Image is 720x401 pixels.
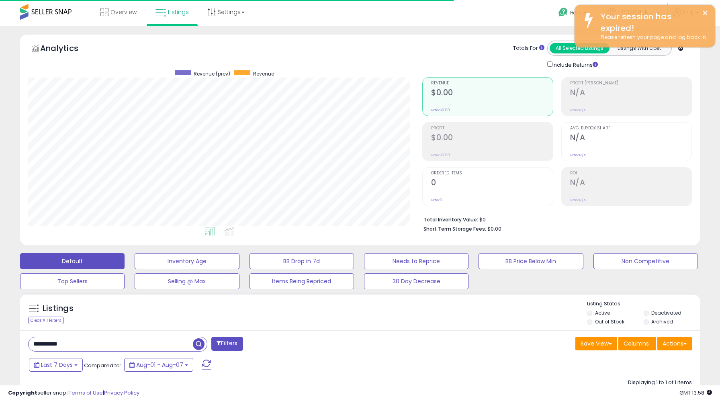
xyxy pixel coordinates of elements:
[618,337,656,350] button: Columns
[431,153,450,158] small: Prev: $0.00
[40,43,94,56] h5: Analytics
[431,126,552,131] span: Profit
[431,81,552,86] span: Revenue
[135,273,239,289] button: Selling @ Max
[702,8,708,18] button: ×
[431,198,442,203] small: Prev: 0
[211,337,243,351] button: Filters
[651,318,673,325] label: Archived
[43,303,74,314] h5: Listings
[570,88,691,99] h2: N/A
[431,171,552,176] span: Ordered Items
[20,253,125,269] button: Default
[423,214,686,224] li: $0
[431,88,552,99] h2: $0.00
[110,8,137,16] span: Overview
[587,300,700,308] p: Listing States:
[657,337,692,350] button: Actions
[124,358,193,372] button: Aug-01 - Aug-07
[194,70,230,77] span: Revenue (prev)
[624,340,649,348] span: Columns
[550,43,610,53] button: All Selected Listings
[593,253,698,269] button: Non Competitive
[84,362,121,369] span: Compared to:
[8,389,139,397] div: seller snap | |
[679,389,712,397] span: 2025-08-17 13:58 GMT
[595,309,610,316] label: Active
[595,34,709,41] div: Please refresh your page and log back in
[570,171,691,176] span: ROI
[595,318,624,325] label: Out of Stock
[570,81,691,86] span: Profit [PERSON_NAME]
[250,253,354,269] button: BB Drop in 7d
[136,361,183,369] span: Aug-01 - Aug-07
[570,108,586,113] small: Prev: N/A
[570,9,581,16] span: Help
[570,178,691,189] h2: N/A
[651,309,681,316] label: Deactivated
[250,273,354,289] button: Items Being Repriced
[41,361,73,369] span: Last 7 Days
[609,43,669,53] button: Listings With Cost
[628,379,692,387] div: Displaying 1 to 1 of 1 items
[29,358,83,372] button: Last 7 Days
[8,389,37,397] strong: Copyright
[570,126,691,131] span: Avg. Buybox Share
[552,1,595,26] a: Help
[135,253,239,269] button: Inventory Age
[570,133,691,144] h2: N/A
[28,317,64,324] div: Clear All Filters
[253,70,274,77] span: Revenue
[431,178,552,189] h2: 0
[69,389,103,397] a: Terms of Use
[431,133,552,144] h2: $0.00
[570,153,586,158] small: Prev: N/A
[570,198,586,203] small: Prev: N/A
[558,7,568,17] i: Get Help
[423,216,478,223] b: Total Inventory Value:
[487,225,501,233] span: $0.00
[364,273,468,289] button: 30 Day Decrease
[513,45,544,52] div: Totals For
[595,11,709,34] div: Your session has expired!
[364,253,468,269] button: Needs to Reprice
[20,273,125,289] button: Top Sellers
[541,60,607,69] div: Include Returns
[423,225,486,232] b: Short Term Storage Fees:
[479,253,583,269] button: BB Price Below Min
[104,389,139,397] a: Privacy Policy
[431,108,450,113] small: Prev: $0.00
[575,337,617,350] button: Save View
[168,8,189,16] span: Listings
